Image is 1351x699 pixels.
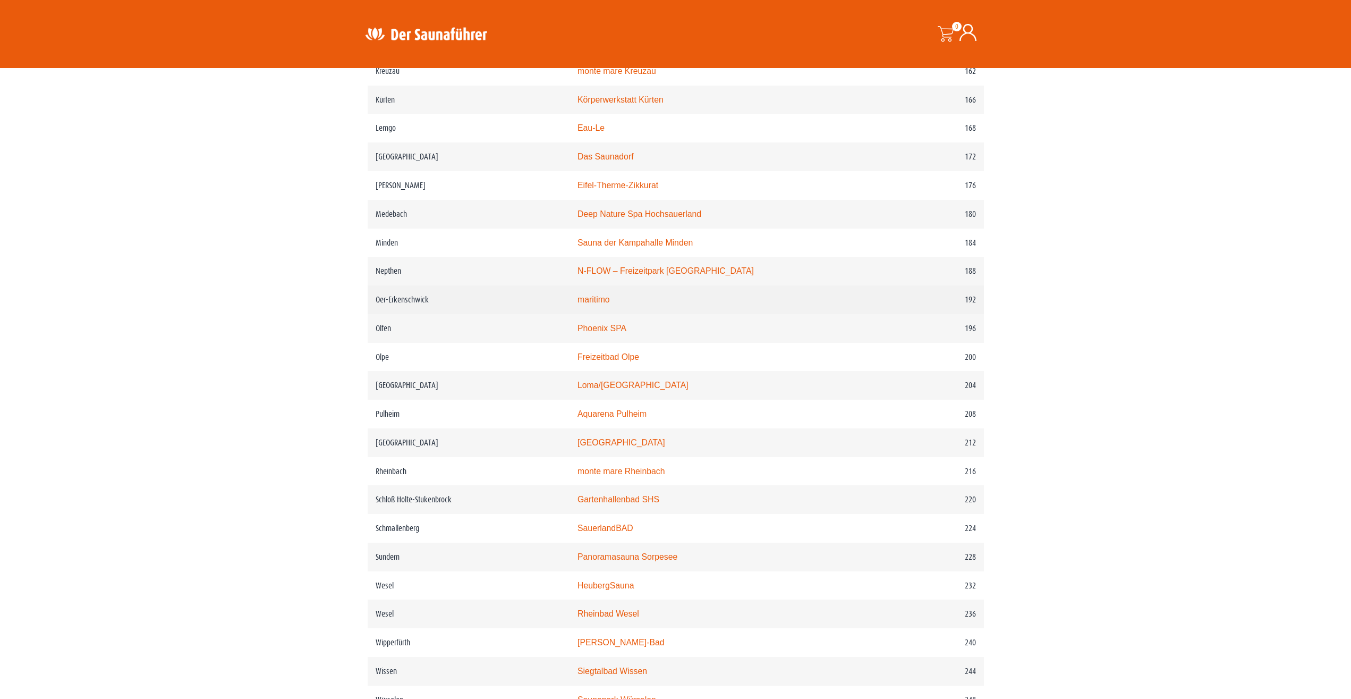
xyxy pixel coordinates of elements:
a: Panoramasauna Sorpesee [577,552,677,561]
td: 212 [873,428,983,457]
td: Kürten [368,86,570,114]
a: Sauna der Kampahalle Minden [577,238,693,247]
a: monte mare Kreuzau [577,66,656,75]
td: 168 [873,114,983,142]
a: Freizeitbad Olpe [577,352,639,361]
a: Rheinbad Wesel [577,609,639,618]
td: 240 [873,628,983,657]
td: Medebach [368,200,570,229]
td: Sundern [368,543,570,571]
a: [PERSON_NAME]-Bad [577,638,665,647]
td: 162 [873,57,983,86]
td: 192 [873,285,983,314]
td: [GEOGRAPHIC_DATA] [368,371,570,400]
a: Loma/[GEOGRAPHIC_DATA] [577,381,689,390]
a: Phoenix SPA [577,324,626,333]
td: Kreuzau [368,57,570,86]
a: Eifel-Therme-Zikkurat [577,181,658,190]
td: 216 [873,457,983,486]
a: Gartenhallenbad SHS [577,495,659,504]
td: 224 [873,514,983,543]
td: Olfen [368,314,570,343]
td: 232 [873,571,983,600]
a: Deep Nature Spa Hochsauerland [577,209,701,218]
td: 176 [873,171,983,200]
td: 220 [873,485,983,514]
a: monte mare Rheinbach [577,467,665,476]
td: Olpe [368,343,570,372]
td: Wesel [368,600,570,628]
td: Schmallenberg [368,514,570,543]
span: 0 [952,22,962,31]
td: 236 [873,600,983,628]
td: 180 [873,200,983,229]
td: Rheinbach [368,457,570,486]
td: Wipperfürth [368,628,570,657]
td: Pulheim [368,400,570,428]
a: maritimo [577,295,610,304]
td: 166 [873,86,983,114]
td: 208 [873,400,983,428]
a: Körperwerkstatt Kürten [577,95,664,104]
td: 244 [873,657,983,686]
td: Wissen [368,657,570,686]
a: Eau-Le [577,123,605,132]
td: Wesel [368,571,570,600]
td: [GEOGRAPHIC_DATA] [368,142,570,171]
a: Siegtalbad Wissen [577,667,647,676]
td: 184 [873,229,983,257]
a: HeubergSauna [577,581,634,590]
td: [GEOGRAPHIC_DATA] [368,428,570,457]
a: SauerlandBAD [577,524,633,533]
td: Oer-Erkenschwick [368,285,570,314]
td: Lemgo [368,114,570,142]
td: 188 [873,257,983,285]
td: 200 [873,343,983,372]
a: Aquarena Pulheim [577,409,647,418]
td: [PERSON_NAME] [368,171,570,200]
td: Schloß Holte-Stukenbrock [368,485,570,514]
a: N-FLOW – Freizeitpark [GEOGRAPHIC_DATA] [577,266,754,275]
td: Nepthen [368,257,570,285]
td: 196 [873,314,983,343]
td: Minden [368,229,570,257]
a: [GEOGRAPHIC_DATA] [577,438,665,447]
td: 204 [873,371,983,400]
td: 228 [873,543,983,571]
a: Das Saunadorf [577,152,634,161]
td: 172 [873,142,983,171]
